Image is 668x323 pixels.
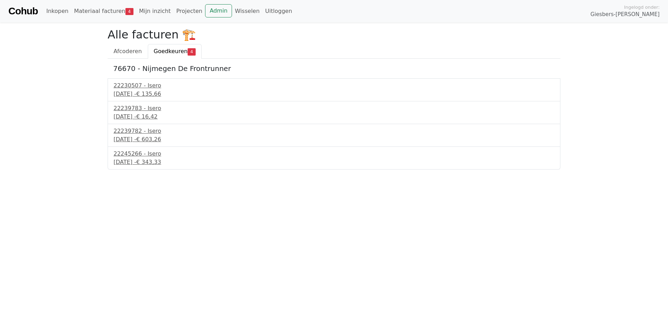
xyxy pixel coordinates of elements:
div: 22239782 - Isero [114,127,554,135]
span: Afcoderen [114,48,142,55]
span: € 603,26 [136,136,161,143]
a: Inkopen [43,4,71,18]
a: 22239783 - Isero[DATE] -€ 16,42 [114,104,554,121]
a: Cohub [8,3,38,20]
span: € 16,42 [136,113,158,120]
span: € 135,66 [136,91,161,97]
a: Afcoderen [108,44,148,59]
a: Goedkeuren4 [148,44,202,59]
a: Mijn inzicht [136,4,174,18]
a: 22245266 - Isero[DATE] -€ 343,33 [114,150,554,166]
span: 4 [188,48,196,55]
div: [DATE] - [114,90,554,98]
a: Projecten [173,4,205,18]
a: Wisselen [232,4,262,18]
span: € 343,33 [136,159,161,165]
span: Goedkeuren [154,48,188,55]
a: Admin [205,4,232,17]
a: 22239782 - Isero[DATE] -€ 603,26 [114,127,554,144]
h5: 76670 - Nijmegen De Frontrunner [113,64,555,73]
div: [DATE] - [114,113,554,121]
div: 22245266 - Isero [114,150,554,158]
h2: Alle facturen 🏗️ [108,28,560,41]
div: [DATE] - [114,135,554,144]
a: 22230507 - Isero[DATE] -€ 135,66 [114,81,554,98]
a: Uitloggen [262,4,295,18]
div: 22239783 - Isero [114,104,554,113]
span: Giesbers-[PERSON_NAME] [590,10,660,19]
span: Ingelogd onder: [624,4,660,10]
span: 4 [125,8,133,15]
div: [DATE] - [114,158,554,166]
a: Materiaal facturen4 [71,4,136,18]
div: 22230507 - Isero [114,81,554,90]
